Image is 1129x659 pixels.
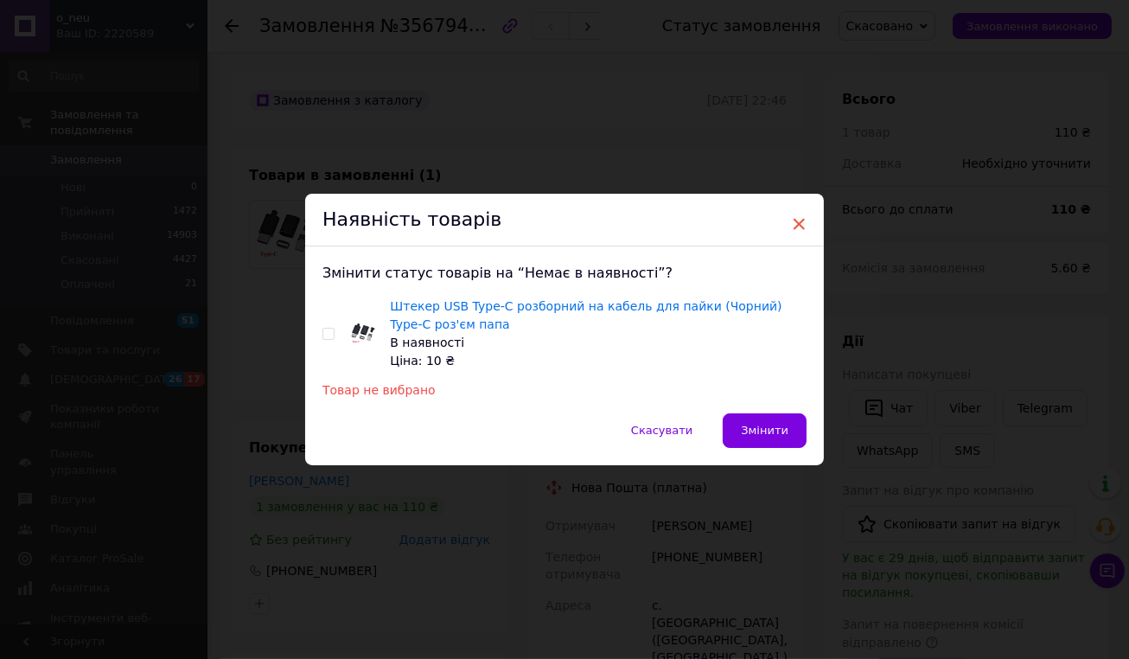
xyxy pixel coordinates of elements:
[723,413,807,448] button: Змінити
[791,209,807,239] span: ×
[322,384,807,396] p: Товар не вибрано
[631,424,692,437] span: Скасувати
[613,413,711,448] button: Скасувати
[390,334,807,352] div: В наявності
[390,299,781,331] a: Штекер USB Type-C розборний на кабель для пайки (Чорний) Type-C роз'єм папа
[305,194,824,246] div: Наявність товарів
[322,264,807,283] div: Змінити статус товарів на “Немає в наявності”?
[741,424,788,437] span: Змінити
[390,352,807,370] div: Ціна: 10 ₴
